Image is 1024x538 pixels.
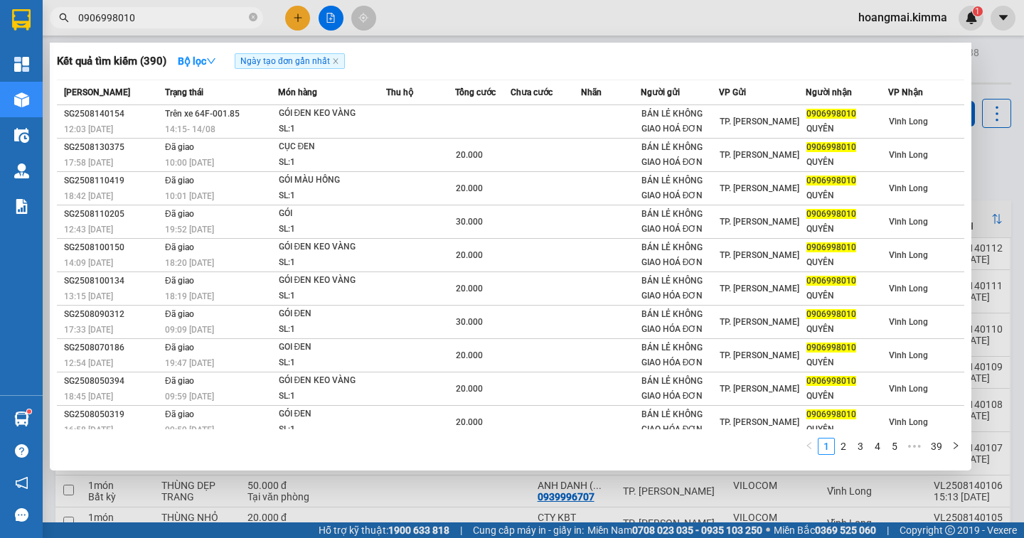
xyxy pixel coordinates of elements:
div: BÁN LẺ KHÔNG GIAO HOÁ ĐƠN [641,240,718,270]
img: logo-vxr [12,9,31,31]
span: Chưa cước [511,87,553,97]
span: Người gửi [641,87,680,97]
div: SL: 1 [279,155,385,171]
span: 10:00 [DATE] [165,158,214,168]
a: 5 [887,439,902,454]
span: 0906998010 [806,276,856,286]
img: warehouse-icon [14,128,29,143]
span: 20.000 [456,384,483,394]
div: BÁN LẺ KHÔNG GIAO HOÁ ĐƠN [641,107,718,136]
div: SG2508140154 [64,107,161,122]
div: BÁN LẺ KHÔNG GIAO HÓA ĐƠN [641,274,718,303]
span: 0906998010 [806,376,856,386]
a: 4 [870,439,885,454]
button: Bộ lọcdown [166,50,228,72]
div: GÓI [279,206,385,222]
span: 17:58 [DATE] [64,158,113,168]
span: Vĩnh Long [889,183,928,193]
div: QUYÊN [806,255,887,270]
span: close-circle [249,13,257,21]
span: Vĩnh Long [889,117,928,127]
span: 20.000 [456,250,483,260]
span: ••• [903,438,926,455]
div: SL: 1 [279,188,385,204]
span: 10:01 [DATE] [165,191,214,201]
span: Đã giao [165,409,194,419]
span: left [805,441,814,450]
span: right [951,441,960,450]
div: GÓI ĐEN [279,306,385,322]
span: Trên xe 64F-001.85 [165,109,240,119]
span: 12:43 [DATE] [64,225,113,235]
div: QUYÊN [806,289,887,303]
span: TP. [PERSON_NAME] [720,250,799,260]
span: 19:52 [DATE] [165,225,214,235]
div: QUYÊN [806,155,887,170]
span: Trạng thái [165,87,203,97]
span: VP Nhận [888,87,923,97]
a: 2 [836,439,851,454]
li: Next 5 Pages [903,438,926,455]
span: 14:09 [DATE] [64,258,113,268]
sup: 1 [27,409,31,414]
span: 0906998010 [806,309,856,319]
span: 18:19 [DATE] [165,291,214,301]
div: SG2508050394 [64,374,161,389]
li: 5 [886,438,903,455]
div: GOI ĐEN [279,340,385,355]
span: Món hàng [278,87,317,97]
span: Đã giao [165,343,194,353]
span: Thu hộ [386,87,413,97]
img: warehouse-icon [14,92,29,107]
span: close [332,58,339,65]
div: SL: 1 [279,122,385,137]
span: 0906998010 [806,343,856,353]
span: 09:59 [DATE] [165,425,214,435]
span: TP. [PERSON_NAME] [720,284,799,294]
span: 20.000 [456,284,483,294]
div: QUYÊN [806,355,887,370]
span: 18:42 [DATE] [64,191,113,201]
img: warehouse-icon [14,411,29,426]
div: BÁN LẺ KHÔNG GIAO HOÁ ĐƠN [641,173,718,203]
span: 18:20 [DATE] [165,258,214,268]
span: Vĩnh Long [889,317,928,327]
span: 0906998010 [806,109,856,119]
div: GÓI ĐEN KEO VÀNG [279,373,385,389]
div: BÁN LẺ KHÔNG GIAO HÓA ĐƠN [641,340,718,370]
span: TP. [PERSON_NAME] [720,350,799,360]
span: Ngày tạo đơn gần nhất [235,53,345,69]
a: 39 [927,439,946,454]
div: SG2508100134 [64,274,161,289]
button: right [947,438,964,455]
span: 0906998010 [806,209,856,219]
span: Nhãn [581,87,602,97]
li: 1 [818,438,835,455]
div: GÓI ĐEN [279,407,385,422]
span: Đã giao [165,242,194,252]
div: BÁN LẺ KHÔNG GIAO HÓA ĐƠN [641,307,718,337]
span: notification [15,476,28,490]
div: GÓI ĐEN KEO VÀNG [279,273,385,289]
div: SG2508050319 [64,407,161,422]
span: Vĩnh Long [889,384,928,394]
img: warehouse-icon [14,163,29,178]
span: 17:33 [DATE] [64,325,113,335]
div: SL: 1 [279,222,385,237]
div: SL: 1 [279,289,385,304]
span: Vĩnh Long [889,150,928,160]
span: Đã giao [165,376,194,386]
span: 14:15 - 14/08 [165,124,215,134]
span: 09:59 [DATE] [165,392,214,402]
span: 30.000 [456,217,483,227]
li: Previous Page [801,438,818,455]
span: Vĩnh Long [889,350,928,360]
div: GÓI ĐEN KEO VÀNG [279,240,385,255]
span: close-circle [249,11,257,25]
div: BÁN LẺ KHÔNG GIAO HOÁ ĐƠN [641,140,718,170]
span: 13:15 [DATE] [64,291,113,301]
span: 20.000 [456,183,483,193]
div: SL: 1 [279,355,385,371]
div: QUYÊN [806,122,887,136]
div: SL: 1 [279,389,385,404]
